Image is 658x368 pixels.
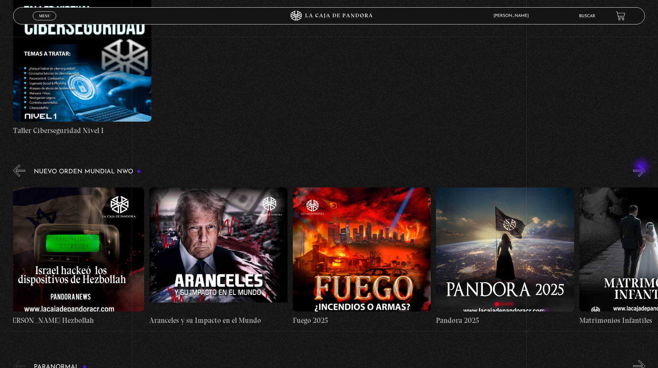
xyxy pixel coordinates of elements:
[436,182,574,331] a: Pandora 2025
[616,11,625,21] a: View your shopping cart
[37,20,53,24] span: Cerrar
[579,14,595,18] a: Buscar
[13,125,151,136] h4: Taller Ciberseguridad Nivel I
[13,165,25,177] button: Previous
[149,315,288,326] h4: Aranceles y su Impacto en el Mundo
[293,182,431,331] a: Fuego 2025
[293,315,431,326] h4: Fuego 2025
[633,165,645,177] button: Next
[149,182,288,331] a: Aranceles y su Impacto en el Mundo
[39,14,50,18] span: Menu
[490,14,536,18] span: [PERSON_NAME]
[34,168,141,175] h3: Nuevo Orden Mundial NWO
[6,182,144,331] a: [PERSON_NAME] Hezbollah
[6,315,144,326] h4: [PERSON_NAME] Hezbollah
[436,315,574,326] h4: Pandora 2025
